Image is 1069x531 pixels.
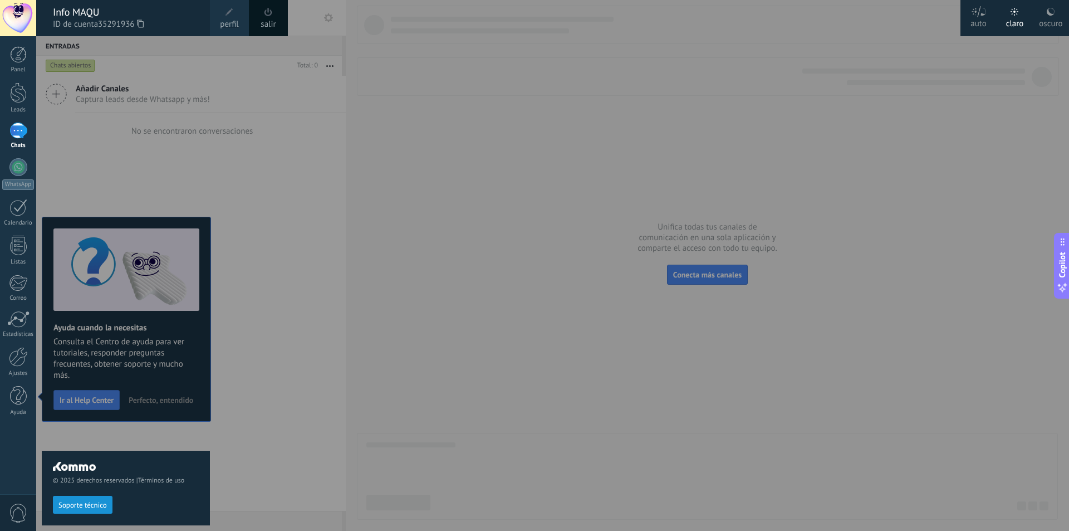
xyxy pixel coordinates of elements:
a: Términos de uso [138,476,184,485]
span: Soporte técnico [58,501,107,509]
span: ID de cuenta [53,18,199,31]
a: salir [261,18,276,31]
div: Estadísticas [2,331,35,338]
div: auto [970,7,987,36]
span: 35291936 [98,18,144,31]
div: Calendario [2,220,35,227]
div: WhatsApp [2,179,34,190]
span: perfil [220,18,238,31]
div: oscuro [1039,7,1062,36]
div: Listas [2,259,35,266]
div: Ajustes [2,370,35,377]
div: Info MAQU [53,6,199,18]
div: Ayuda [2,409,35,416]
div: claro [1006,7,1024,36]
div: Panel [2,66,35,74]
span: Copilot [1057,252,1068,277]
span: © 2025 derechos reservados | [53,476,199,485]
div: Leads [2,106,35,114]
div: Chats [2,142,35,149]
div: Correo [2,295,35,302]
a: Soporte técnico [53,500,112,509]
button: Soporte técnico [53,496,112,514]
